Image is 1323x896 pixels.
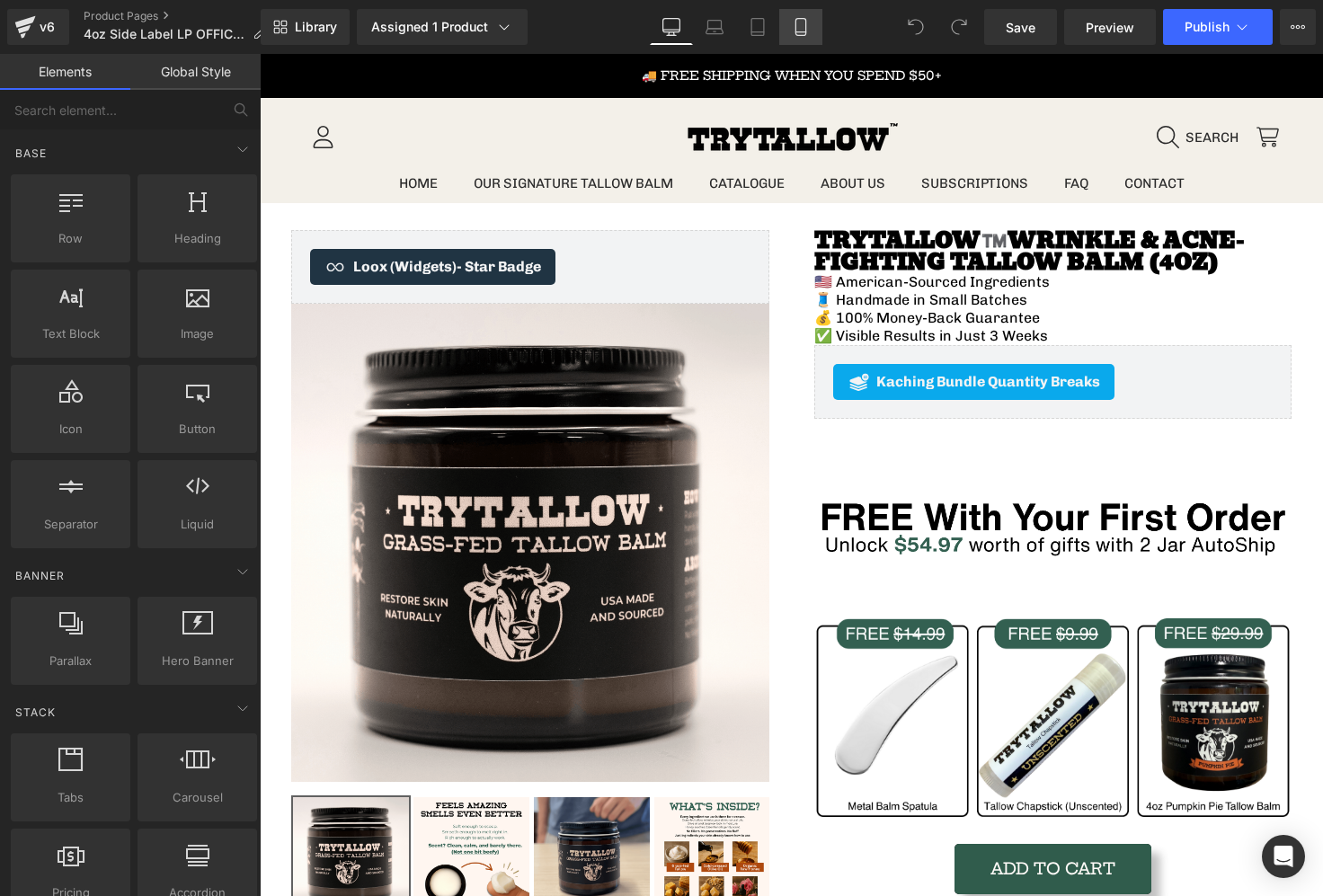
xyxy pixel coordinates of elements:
span: Preview [1086,18,1134,37]
div: v6 [36,15,58,39]
a: Preview [1064,9,1156,45]
a: Laptop [693,9,736,45]
span: Image [143,324,252,343]
button: Redo [941,9,977,45]
span: Loox (Widgets) [93,202,281,224]
span: - Star Badge [197,204,281,221]
p: 🧵 Handmade in Small Batches [555,237,1033,255]
img: TryTallow™️ Wrinkle and Acne Fighting Tallow Balm 4oz [395,743,511,859]
span: Tabs [16,788,125,807]
span: Carousel [143,788,252,807]
div: Assigned 1 Product [371,18,513,36]
img: TryTallow™️ Wrinkle and Acne Fighting Tallow Balm 4oz [31,250,510,728]
span: Text Block [16,324,125,343]
summary: Search [897,64,988,103]
img: TryTallow™️ Wrinkle and Acne Fighting Tallow Balm 4oz [33,743,149,859]
span: Subscriptions [661,111,768,150]
a: Tablet [736,9,779,45]
span: Button [143,420,252,439]
a: FAQ [786,111,847,150]
span: Parallax [16,652,125,670]
span: Save [1006,18,1035,37]
img: TryTallow™️ Wrinkle and Acne Fighting Tallow Balm 4oz [274,743,390,859]
button: Publish [1163,9,1273,45]
button: Add To Cart [695,790,892,840]
a: About Us [543,111,644,150]
span: Publish [1185,20,1230,34]
a: Contact [847,111,943,150]
p: 🇺🇸 American-Sourced Ingredients [555,219,1033,237]
span: Catalogue [449,111,525,150]
span: About Us [561,111,626,150]
div: Open Intercom Messenger [1262,835,1305,878]
span: Contact [865,111,925,150]
p: 💰 100% Money-Back Guarantee [555,255,1033,273]
span: Home [139,111,178,150]
span: Wrinkle & Acne-Fighting Tallow Balm (4oz) [555,169,985,226]
span: Our Signature Tallow Balm [214,111,413,150]
span: Stack [13,704,58,721]
a: Desktop [650,9,693,45]
a: Mobile [779,9,822,45]
span: FAQ [804,111,829,150]
span: Library [295,19,337,35]
span: Base [13,145,49,162]
span: Kaching Bundle Quantity Breaks [617,317,840,339]
span: Banner [13,567,67,584]
span: Hero Banner [143,652,252,670]
strong: TryTallow™️ [555,169,985,226]
a: Subscriptions [644,111,786,150]
img: TryTallow [420,67,644,100]
span: Add To Cart [731,804,856,825]
p: 🚚 Free Shipping When You Spend $50+ [68,14,995,30]
span: Icon [16,420,125,439]
a: Product Pages [84,9,280,23]
p: ✅ Visible Results in Just 3 Weeks [555,273,1033,291]
span: Heading [143,229,252,248]
button: Undo [898,9,934,45]
a: Our Signature Tallow Balm [196,111,431,150]
span: Row [16,229,125,248]
a: v6 [7,9,69,45]
a: New Library [261,9,350,45]
span: Liquid [143,515,252,534]
a: Global Style [130,54,261,90]
span: Separator [16,515,125,534]
a: Home [121,111,196,150]
button: More [1280,9,1316,45]
a: Catalogue [431,111,543,150]
img: TryTallow™️ Wrinkle and Acne Fighting Tallow Balm 4oz [154,743,270,859]
span: 4oz Side Label LP OFFICIAL [84,27,245,41]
